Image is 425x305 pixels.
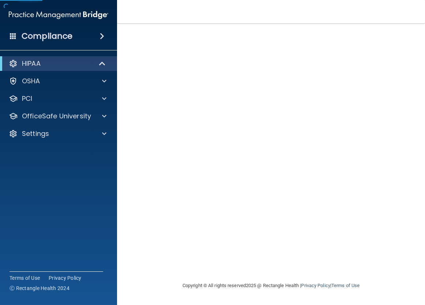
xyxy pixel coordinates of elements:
[9,112,106,121] a: OfficeSafe University
[22,59,41,68] p: HIPAA
[301,283,330,288] a: Privacy Policy
[138,274,405,297] div: Copyright © All rights reserved 2025 @ Rectangle Health | |
[22,129,49,138] p: Settings
[22,77,40,85] p: OSHA
[49,274,82,282] a: Privacy Policy
[10,285,69,292] span: Ⓒ Rectangle Health 2024
[10,274,40,282] a: Terms of Use
[331,283,360,288] a: Terms of Use
[9,129,106,138] a: Settings
[22,94,32,103] p: PCI
[22,112,91,121] p: OfficeSafe University
[9,94,106,103] a: PCI
[9,77,106,85] a: OSHA
[22,31,72,41] h4: Compliance
[9,59,106,68] a: HIPAA
[9,8,108,22] img: PMB logo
